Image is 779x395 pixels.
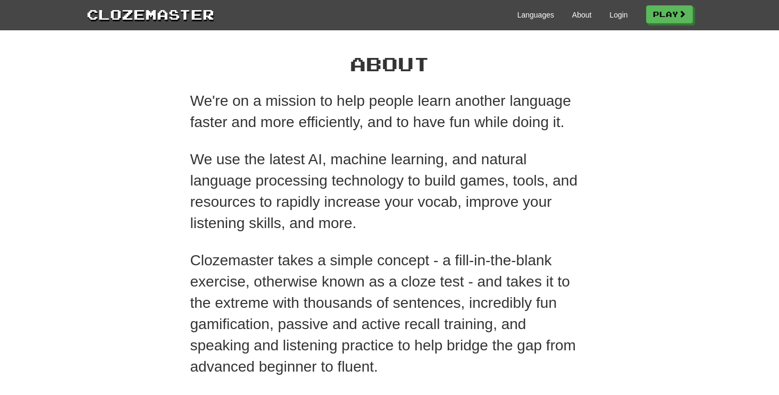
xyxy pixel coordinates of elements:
[572,10,592,20] a: About
[517,10,554,20] a: Languages
[646,5,693,23] a: Play
[609,10,627,20] a: Login
[87,4,214,24] a: Clozemaster
[190,90,589,133] p: We're on a mission to help people learn another language faster and more efficiently, and to have...
[190,250,589,377] p: Clozemaster takes a simple concept - a fill-in-the-blank exercise, otherwise known as a cloze tes...
[190,53,589,74] h1: About
[190,149,589,234] p: We use the latest AI, machine learning, and natural language processing technology to build games...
